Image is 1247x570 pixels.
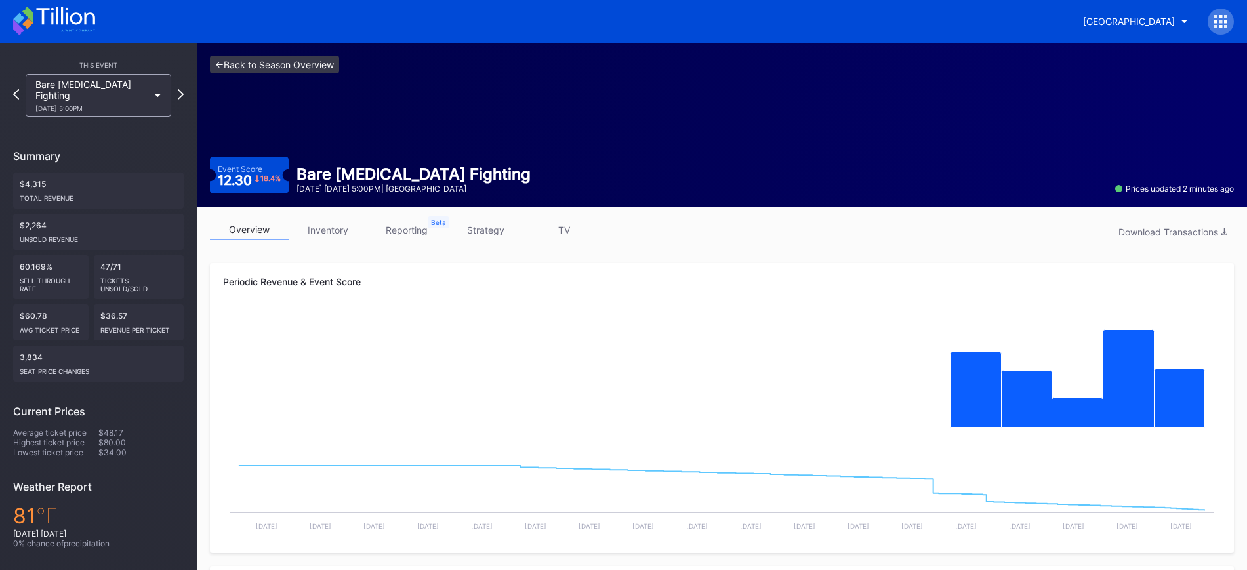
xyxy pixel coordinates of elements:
div: $34.00 [98,447,184,457]
div: 0 % chance of precipitation [13,539,184,548]
text: [DATE] [363,522,385,530]
div: This Event [13,61,184,69]
div: Tickets Unsold/Sold [100,272,177,293]
div: Avg ticket price [20,321,82,334]
text: [DATE] [901,522,923,530]
div: [DATE] [DATE] [13,529,184,539]
div: 47/71 [94,255,184,299]
text: [DATE] [848,522,869,530]
button: Download Transactions [1112,223,1234,241]
svg: Chart title [223,310,1221,441]
text: [DATE] [686,522,708,530]
text: [DATE] [256,522,277,530]
div: Total Revenue [20,189,177,202]
text: [DATE] [310,522,331,530]
div: Sell Through Rate [20,272,82,293]
div: Event Score [218,164,262,174]
text: [DATE] [632,522,654,530]
text: [DATE] [740,522,762,530]
text: [DATE] [1009,522,1031,530]
svg: Chart title [223,441,1221,540]
div: 3,834 [13,346,184,382]
text: [DATE] [471,522,493,530]
a: overview [210,220,289,240]
div: 12.30 [218,174,281,187]
div: 81 [13,503,184,529]
div: Unsold Revenue [20,230,177,243]
text: [DATE] [579,522,600,530]
div: $80.00 [98,438,184,447]
a: strategy [446,220,525,240]
div: Average ticket price [13,428,98,438]
div: [GEOGRAPHIC_DATA] [1083,16,1175,27]
text: [DATE] [955,522,977,530]
div: [DATE] [DATE] 5:00PM | [GEOGRAPHIC_DATA] [296,184,531,193]
div: seat price changes [20,362,177,375]
div: Bare [MEDICAL_DATA] Fighting [35,79,148,112]
text: [DATE] [1170,522,1192,530]
a: reporting [367,220,446,240]
div: Highest ticket price [13,438,98,447]
text: [DATE] [1063,522,1084,530]
div: Periodic Revenue & Event Score [223,276,1221,287]
div: $36.57 [94,304,184,340]
button: [GEOGRAPHIC_DATA] [1073,9,1198,33]
div: $60.78 [13,304,89,340]
div: 60.169% [13,255,89,299]
div: [DATE] 5:00PM [35,104,148,112]
div: $2,264 [13,214,184,250]
div: 18.4 % [260,175,281,182]
div: Bare [MEDICAL_DATA] Fighting [296,165,531,184]
a: inventory [289,220,367,240]
div: Weather Report [13,480,184,493]
div: Revenue per ticket [100,321,177,334]
a: TV [525,220,603,240]
div: Lowest ticket price [13,447,98,457]
div: $48.17 [98,428,184,438]
div: Current Prices [13,405,184,418]
div: $4,315 [13,173,184,209]
span: ℉ [36,503,58,529]
text: [DATE] [1116,522,1138,530]
a: <-Back to Season Overview [210,56,339,73]
div: Summary [13,150,184,163]
text: [DATE] [794,522,815,530]
div: Download Transactions [1118,226,1227,237]
text: [DATE] [525,522,546,530]
div: Prices updated 2 minutes ago [1115,184,1234,193]
text: [DATE] [417,522,439,530]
